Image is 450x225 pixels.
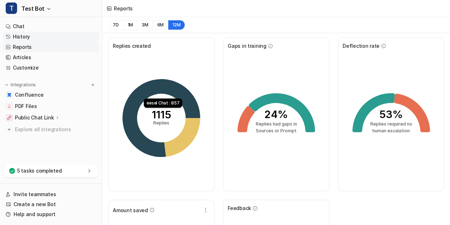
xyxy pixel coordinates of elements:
[379,108,403,121] tspan: 53%
[3,209,99,219] a: Help and support
[343,42,380,50] span: Deflection rate
[15,91,43,98] span: Confluence
[3,42,99,52] a: Reports
[123,20,138,30] button: 1M
[3,21,99,31] a: Chat
[3,189,99,199] a: Invite teammates
[256,128,297,133] tspan: Sources or Prompt
[3,101,99,111] a: PDF FilesPDF Files
[137,20,153,30] button: 3M
[21,4,44,14] span: Test Bot
[264,108,288,121] tspan: 24%
[370,121,412,127] tspan: Replies required no
[108,20,123,30] button: 7D
[11,82,36,88] p: Integrations
[113,206,148,214] span: Amount saved
[3,32,99,42] a: History
[3,81,38,88] button: Integrations
[15,103,37,110] span: PDF Files
[228,204,251,212] span: Feedback
[3,90,99,100] a: ConfluenceConfluence
[3,124,99,134] a: Explore all integrations
[17,167,62,174] p: 5 tasks completed
[3,199,99,209] a: Create a new Bot
[7,93,11,97] img: Confluence
[113,42,151,50] span: Replies created
[114,5,133,12] div: Reports
[6,126,13,133] img: explore all integrations
[256,121,297,127] tspan: Replies had gaps in
[228,42,266,50] span: Gaps in training
[3,52,99,62] a: Articles
[168,20,185,30] button: 12M
[153,20,168,30] button: 6M
[7,104,11,108] img: PDF Files
[372,128,410,133] tspan: human escalation
[90,82,95,87] img: menu_add.svg
[15,114,54,121] p: Public Chat Link
[6,2,17,14] span: T
[4,82,9,87] img: expand menu
[7,116,11,120] img: Public Chat Link
[152,108,171,121] tspan: 1115
[3,63,99,73] a: Customize
[15,124,96,135] span: Explore all integrations
[153,120,169,126] tspan: Replies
